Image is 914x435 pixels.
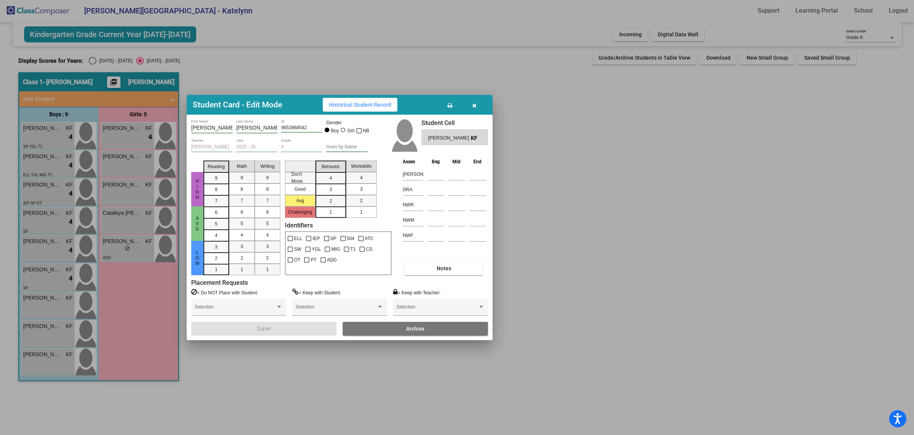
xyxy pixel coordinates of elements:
[406,326,424,332] span: Archive
[215,221,218,227] span: 5
[360,197,363,204] span: 2
[428,134,470,142] span: [PERSON_NAME]
[360,186,363,193] span: 3
[194,250,201,266] span: Low
[241,243,243,250] span: 3
[191,322,337,336] button: Save
[294,245,301,254] span: SW
[467,157,488,166] th: End
[350,245,356,254] span: T1
[215,175,218,182] span: 9
[401,157,425,166] th: Asses
[194,216,201,232] span: Avg
[241,255,243,261] span: 2
[215,198,218,205] span: 7
[266,197,269,204] span: 7
[294,255,301,265] span: OT
[326,144,368,150] input: goes by name
[331,127,339,134] div: Boy
[266,174,269,181] span: 9
[403,214,423,226] input: assessment
[281,144,322,150] input: grade
[193,100,282,110] h3: Student Card - Edit Mode
[257,325,271,332] span: Save
[312,245,321,254] span: YGL
[215,255,218,262] span: 2
[266,266,269,273] span: 1
[294,234,302,243] span: ELL
[208,163,225,170] span: Reading
[236,144,278,150] input: year
[285,222,313,229] label: Identifiers
[241,220,243,227] span: 5
[403,230,423,241] input: assessment
[343,322,488,336] button: Archive
[215,266,218,273] span: 1
[471,134,481,142] span: KF
[329,175,332,182] span: 4
[191,279,248,286] label: Placement Requests
[329,102,391,108] span: Historical Student Record
[331,245,340,254] span: MIG
[329,209,332,216] span: 1
[260,163,275,170] span: Writing
[421,119,488,127] h3: Student Cell
[215,232,218,239] span: 4
[266,255,269,261] span: 2
[329,186,332,193] span: 3
[365,234,374,243] span: ATC
[323,98,397,112] button: Historical Student Record
[241,186,243,193] span: 8
[322,163,340,170] span: Behavior
[403,199,423,211] input: assessment
[241,197,243,204] span: 7
[266,186,269,193] span: 8
[237,163,247,170] span: Math
[329,198,332,205] span: 2
[241,174,243,181] span: 9
[266,232,269,239] span: 4
[215,186,218,193] span: 8
[437,265,451,271] span: Notes
[446,157,467,166] th: Mid
[194,179,201,200] span: High
[347,234,355,243] span: 504
[363,126,369,135] span: NB
[292,289,341,296] label: = Keep with Student:
[266,209,269,216] span: 6
[326,119,368,126] mat-label: Gender
[360,174,363,181] span: 4
[241,232,243,239] span: 4
[241,266,243,273] span: 1
[403,169,423,180] input: assessment
[366,245,372,254] span: CS
[425,157,446,166] th: Beg
[191,289,258,296] label: = Do NOT Place with Student:
[360,209,363,216] span: 1
[312,234,320,243] span: IEP
[393,289,441,296] label: = Keep with Teacher:
[311,255,316,265] span: PT
[281,125,322,131] input: Enter ID
[347,127,355,134] div: Girl
[215,209,218,216] span: 6
[266,220,269,227] span: 5
[266,243,269,250] span: 3
[191,144,233,150] input: teacher
[351,163,372,170] span: Workskills
[241,209,243,216] span: 6
[330,234,337,243] span: SP
[405,261,483,275] button: Notes
[403,184,423,195] input: assessment
[327,255,337,265] span: ADD
[215,243,218,250] span: 3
